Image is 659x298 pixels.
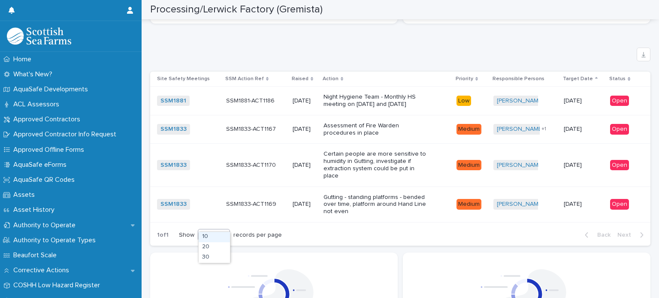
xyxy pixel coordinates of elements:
p: Approved Contractors [10,115,87,123]
p: [DATE] [293,97,317,105]
div: Medium [456,199,481,210]
button: Next [614,231,650,239]
tr: SSM1881 SSM1881-ACT1186SSM1881-ACT1186 [DATE]Night Hygiene Team - Monthly HS meeting on [DATE] an... [150,87,650,115]
div: 30 [198,231,219,240]
p: Gutting - standing platforms - bended over time, platform around Hand Line not even [323,194,431,215]
a: [PERSON_NAME] [497,97,544,105]
p: AquaSafe QR Codes [10,176,82,184]
a: [PERSON_NAME] [497,162,544,169]
a: SSM1833 [160,126,187,133]
p: Responsible Persons [493,74,544,84]
div: 30 [199,253,230,263]
p: SSM Action Ref [225,74,264,84]
span: Next [617,232,636,238]
div: Open [610,96,629,106]
div: Open [610,199,629,210]
div: Medium [456,124,481,135]
p: SSM1833-ACT1169 [226,199,278,208]
p: SSM1881-ACT1186 [226,96,276,105]
p: [DATE] [293,201,317,208]
p: [DATE] [293,126,317,133]
tr: SSM1833 SSM1833-ACT1170SSM1833-ACT1170 [DATE]Certain people are more sensitive to humidity in Gut... [150,144,650,187]
p: [DATE] [564,126,604,133]
p: Night Hygiene Team - Monthly HS meeting on [DATE] and [DATE] [323,93,431,108]
div: 10 [199,232,230,242]
p: Certain people are more sensitive to humidity in Gutting, investigate if extraction system could ... [323,151,431,179]
p: Target Date [563,74,593,84]
p: ACL Assessors [10,100,66,108]
p: Home [10,55,38,63]
span: + 1 [541,126,546,132]
p: AquaSafe eForms [10,161,73,169]
div: Low [456,96,471,106]
h2: Processing/Lerwick Factory (Gremista) [150,3,323,16]
p: Beaufort Scale [10,251,63,259]
p: [DATE] [293,162,317,169]
div: Open [610,160,629,171]
button: Back [578,231,614,239]
a: [PERSON_NAME] [497,126,544,133]
p: Authority to Operate [10,221,82,229]
p: [DATE] [564,162,604,169]
img: bPIBxiqnSb2ggTQWdOVV [7,27,71,45]
a: SSM1881 [160,97,186,105]
span: Back [592,232,611,238]
p: records per page [233,232,282,239]
p: Priority [456,74,473,84]
a: SSM1833 [160,162,187,169]
p: Site Safety Meetings [157,74,210,84]
tr: SSM1833 SSM1833-ACT1169SSM1833-ACT1169 [DATE]Gutting - standing platforms - bended over time, pla... [150,187,650,222]
p: Assets [10,191,42,199]
p: [DATE] [564,97,604,105]
p: Asset History [10,206,61,214]
p: COSHH Low Hazard Register [10,281,107,289]
p: Assessment of Fire Warden procedures in place [323,122,431,137]
tr: SSM1833 SSM1833-ACT1167SSM1833-ACT1167 [DATE]Assessment of Fire Warden procedures in placeMedium[... [150,115,650,144]
a: [PERSON_NAME] [497,201,544,208]
p: 1 of 1 [150,225,175,246]
p: Approved Offline Forms [10,146,91,154]
p: Action [323,74,339,84]
p: What's New? [10,70,59,78]
p: Corrective Actions [10,266,76,274]
p: SSM1833-ACT1167 [226,124,278,133]
a: SSM1833 [160,201,187,208]
div: Medium [456,160,481,171]
p: SSM1833-ACT1170 [226,160,278,169]
p: Show [179,232,194,239]
div: Open [610,124,629,135]
div: 20 [199,242,230,253]
p: [DATE] [564,201,604,208]
p: Approved Contractor Info Request [10,130,123,138]
p: Raised [292,74,308,84]
p: Authority to Operate Types [10,236,103,244]
p: Status [609,74,626,84]
p: AquaSafe Developments [10,85,95,93]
